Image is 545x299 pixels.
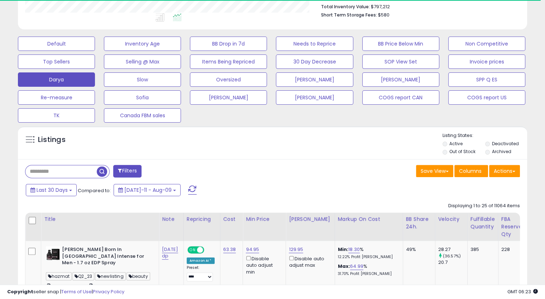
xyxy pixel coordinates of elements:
span: ON [188,247,197,253]
h5: Listings [38,135,66,145]
b: Min: [338,246,349,253]
button: Slow [104,72,181,87]
b: Total Inventory Value: [321,4,370,10]
div: Markup on Cost [338,215,400,223]
label: Out of Stock [449,148,475,155]
strong: Copyright [7,288,33,295]
span: Columns [459,167,482,175]
span: 2025-09-9 06:23 GMT [507,288,538,295]
button: Columns [454,165,488,177]
b: Max: [338,263,350,270]
button: Canada FBM sales [104,108,181,123]
a: Terms of Use [61,288,92,295]
p: Listing States: [443,132,527,139]
button: Selling @ Max [104,54,181,69]
button: Save View [416,165,453,177]
span: $580 [378,11,389,18]
p: 12.22% Profit [PERSON_NAME] [338,255,397,260]
div: FBA Reserved Qty [501,215,525,238]
button: Sofia [104,90,181,105]
div: Title [44,215,156,223]
label: Deactivated [492,141,518,147]
div: % [338,263,397,276]
button: Re-measure [18,90,95,105]
button: COGS report US [448,90,525,105]
div: seller snap | | [7,289,124,295]
div: Repricing [187,215,217,223]
label: Active [449,141,463,147]
div: 385 [470,246,493,253]
div: 28.27 [438,246,467,253]
a: [DATE] dp [162,246,178,260]
div: Preset: [187,265,215,281]
button: [PERSON_NAME] [276,72,353,87]
img: 41Z7yn+qqQL._SL40_.jpg [46,246,60,261]
button: SOP View Set [362,54,439,69]
div: % [338,246,397,260]
small: (36.57%) [443,253,461,259]
span: hazmat [46,272,72,280]
button: Darya [18,72,95,87]
p: 31.70% Profit [PERSON_NAME] [338,271,397,276]
div: 20.7 [438,259,467,266]
div: Note [162,215,181,223]
button: [DATE]-11 - Aug-09 [114,184,181,196]
a: Privacy Policy [93,288,124,295]
span: [DATE]-11 - Aug-09 [124,186,172,194]
div: BB Share 24h. [406,215,432,231]
button: Invoice prices [448,54,525,69]
label: Archived [492,148,511,155]
a: 18.30 [348,246,360,253]
button: [PERSON_NAME] [276,90,353,105]
button: TK [18,108,95,123]
button: Filters [113,165,141,177]
a: 63.38 [223,246,236,253]
a: 64.99 [350,263,363,270]
button: BB Price Below Min [362,37,439,51]
button: Inventory Age [104,37,181,51]
div: Velocity [438,215,464,223]
span: Last 30 Days [37,186,68,194]
button: Actions [489,165,520,177]
span: newlisting [95,272,126,280]
div: Cost [223,215,240,223]
button: BB Drop in 7d [190,37,267,51]
button: [PERSON_NAME] [362,72,439,87]
span: beauty [126,272,150,280]
div: Amazon AI * [187,257,215,264]
li: $797,212 [321,2,515,10]
button: COGS report CAN [362,90,439,105]
th: The percentage added to the cost of goods (COGS) that forms the calculator for Min & Max prices. [335,213,403,241]
b: [PERSON_NAME] Born In [GEOGRAPHIC_DATA] Intense for Men - 1.7 oz EDP Spray [62,246,149,268]
div: Disable auto adjust max [289,255,329,269]
button: Top Sellers [18,54,95,69]
button: Non Competitive [448,37,525,51]
span: OFF [203,247,215,253]
button: Last 30 Days [26,184,77,196]
div: Fulfillable Quantity [470,215,495,231]
span: Compared to: [78,187,111,194]
button: 30 Day Decrease [276,54,353,69]
a: 94.95 [246,246,259,253]
button: Default [18,37,95,51]
button: Needs to Reprice [276,37,353,51]
a: 129.95 [289,246,303,253]
div: Min Price [246,215,283,223]
div: 228 [501,246,523,253]
button: SPP Q ES [448,72,525,87]
button: [PERSON_NAME] [190,90,267,105]
b: Short Term Storage Fees: [321,12,377,18]
div: Displaying 1 to 25 of 11064 items [448,203,520,209]
div: [PERSON_NAME] [289,215,331,223]
button: Oversized [190,72,267,87]
span: Q2_23 [72,272,94,280]
div: 49% [406,246,430,253]
button: Items Being Repriced [190,54,267,69]
div: Disable auto adjust min [246,255,280,275]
